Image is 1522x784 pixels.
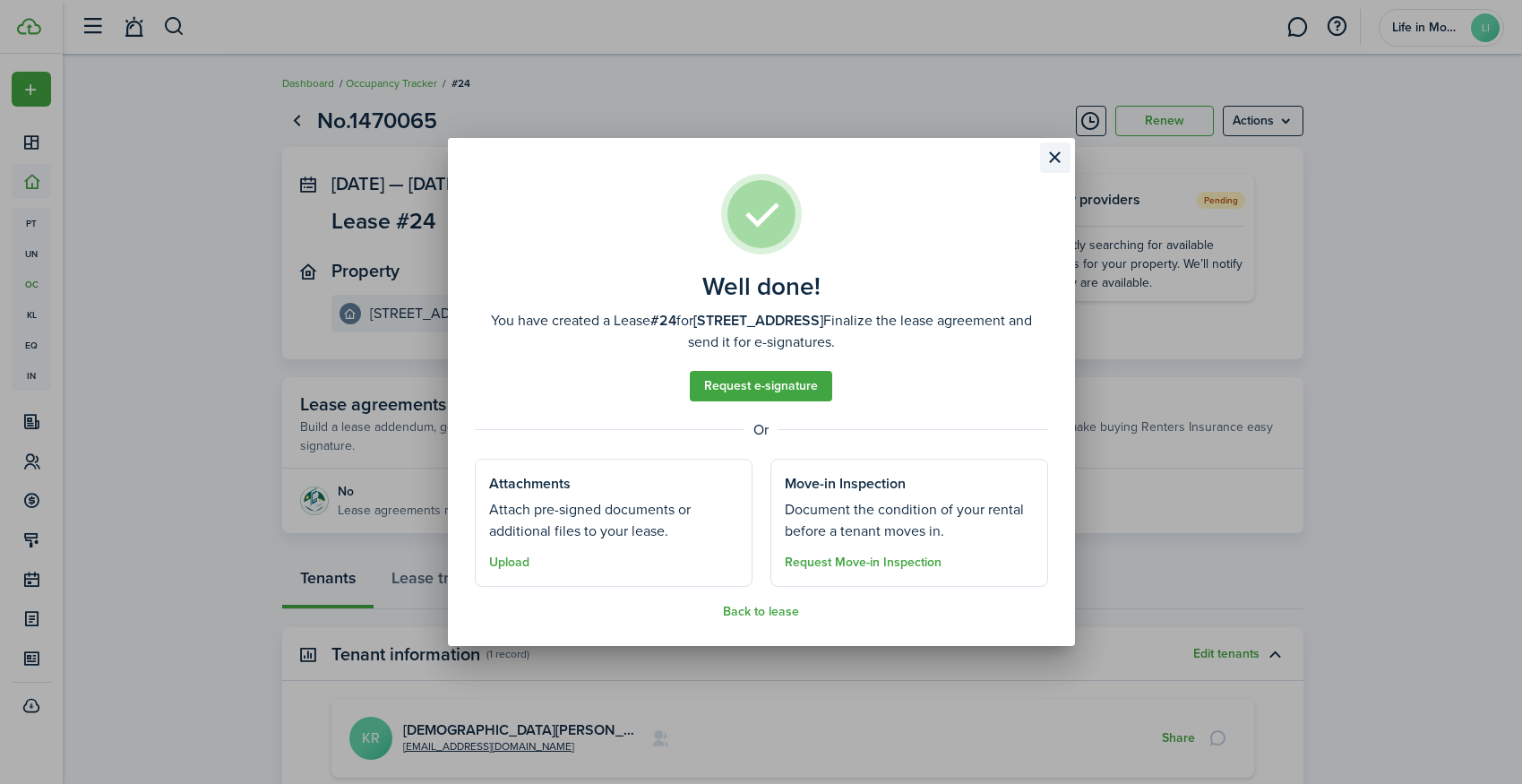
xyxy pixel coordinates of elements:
well-done-section-title: Move-in Inspection [785,473,906,495]
button: Close modal [1040,142,1071,173]
button: Request Move-in Inspection [785,556,942,570]
button: Upload [489,556,529,570]
well-done-description: You have created a Lease for Finalize the lease agreement and send it for e-signatures. [475,310,1048,353]
well-done-section-title: Attachments [489,473,571,495]
button: Back to lease [723,605,799,619]
b: #24 [650,310,676,331]
well-done-title: Well done! [702,272,821,301]
a: Request e-signature [690,371,832,401]
well-done-section-description: Document the condition of your rental before a tenant moves in. [785,499,1034,542]
b: [STREET_ADDRESS] [693,310,823,331]
well-done-separator: Or [475,419,1048,441]
well-done-section-description: Attach pre-signed documents or additional files to your lease. [489,499,738,542]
